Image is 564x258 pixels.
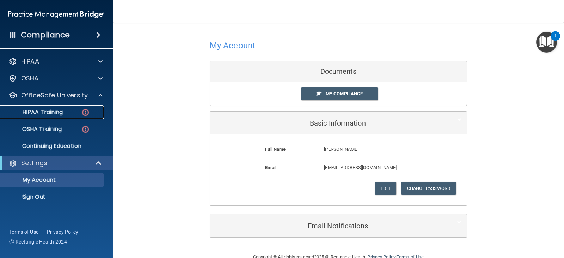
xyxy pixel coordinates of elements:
[21,91,88,100] p: OfficeSafe University
[81,125,90,134] img: danger-circle.6113f641.png
[210,61,467,82] div: Documents
[5,176,101,184] p: My Account
[47,228,79,235] a: Privacy Policy
[210,41,255,50] h4: My Account
[8,74,103,83] a: OSHA
[536,32,557,53] button: Open Resource Center, 1 new notification
[8,91,103,100] a: OfficeSafe University
[375,182,396,195] button: Edit
[5,143,101,150] p: Continuing Education
[215,115,461,131] a: Basic Information
[21,159,47,167] p: Settings
[9,228,38,235] a: Terms of Use
[8,7,104,22] img: PMB logo
[265,165,276,170] b: Email
[5,126,62,133] p: OSHA Training
[215,218,461,234] a: Email Notifications
[5,193,101,200] p: Sign Out
[401,182,456,195] button: Change Password
[21,30,70,40] h4: Compliance
[8,159,102,167] a: Settings
[324,163,431,172] p: [EMAIL_ADDRESS][DOMAIN_NAME]
[21,74,39,83] p: OSHA
[8,57,103,66] a: HIPAA
[215,119,440,127] h5: Basic Information
[9,238,67,245] span: Ⓒ Rectangle Health 2024
[326,91,363,96] span: My Compliance
[215,222,440,230] h5: Email Notifications
[324,145,431,154] p: [PERSON_NAME]
[21,57,39,66] p: HIPAA
[81,108,90,117] img: danger-circle.6113f641.png
[5,109,63,116] p: HIPAA Training
[554,36,557,45] div: 1
[265,146,286,152] b: Full Name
